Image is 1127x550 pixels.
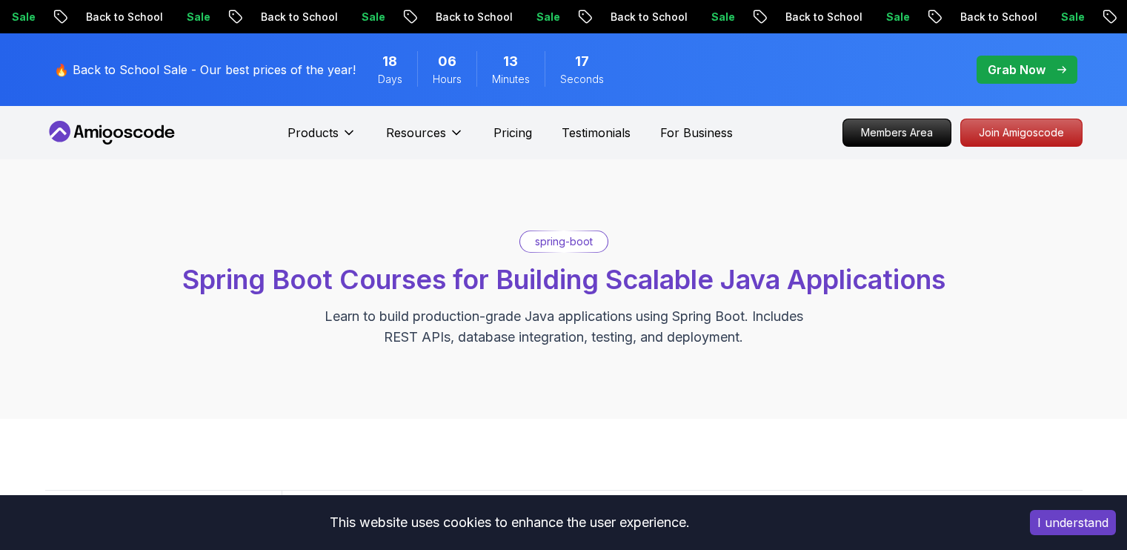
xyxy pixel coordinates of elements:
span: 18 Days [382,51,397,72]
p: Sale [699,10,747,24]
p: Back to School [249,10,350,24]
button: Resources [386,124,464,153]
p: Products [287,124,339,142]
span: Seconds [560,72,604,87]
p: Grab Now [988,61,1045,79]
button: Accept cookies [1030,510,1116,535]
div: This website uses cookies to enhance the user experience. [11,506,1008,539]
p: Sale [874,10,922,24]
p: Back to School [948,10,1049,24]
span: 6 Hours [438,51,456,72]
button: Products [287,124,356,153]
p: Join Amigoscode [961,119,1082,146]
span: Spring Boot Courses for Building Scalable Java Applications [182,263,945,296]
p: Resources [386,124,446,142]
span: Days [378,72,402,87]
a: Join Amigoscode [960,119,1083,147]
a: Members Area [842,119,951,147]
p: 🔥 Back to School Sale - Our best prices of the year! [54,61,356,79]
p: Back to School [599,10,699,24]
span: Hours [433,72,462,87]
span: 13 Minutes [503,51,518,72]
span: 17 Seconds [575,51,589,72]
a: Testimonials [562,124,631,142]
span: Minutes [492,72,530,87]
p: Back to School [774,10,874,24]
p: Back to School [74,10,175,24]
p: Sale [350,10,397,24]
p: Sale [175,10,222,24]
p: Members Area [843,119,951,146]
p: Sale [1049,10,1097,24]
p: spring-boot [535,234,593,249]
a: Pricing [493,124,532,142]
p: Sale [525,10,572,24]
a: For Business [660,124,733,142]
p: Learn to build production-grade Java applications using Spring Boot. Includes REST APIs, database... [315,306,813,348]
p: Back to School [424,10,525,24]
